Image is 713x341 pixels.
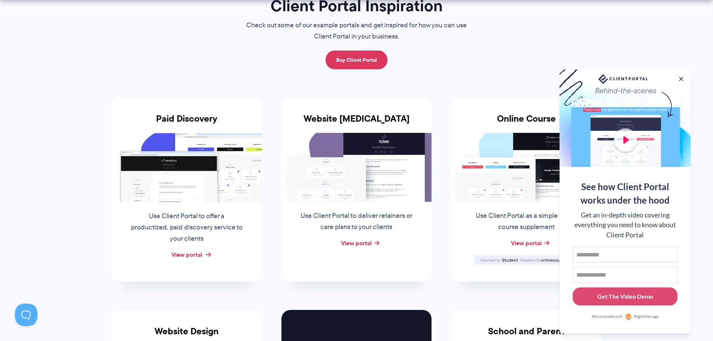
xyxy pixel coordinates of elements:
span: Password [520,257,539,263]
span: Username [480,257,501,263]
iframe: Toggle Customer Support [15,304,37,326]
span: Personalized with [592,314,622,320]
a: View portal [341,238,372,247]
p: Use Client Portal to deliver retainers or care plans to your clients [299,210,413,233]
span: onlinecourse123 [540,257,573,263]
p: Use Client Portal to offer a productized, paid discovery service to your clients [130,211,244,244]
a: View portal [511,238,542,247]
h3: Paid Discovery [112,113,262,133]
button: Get The Video Demo [573,287,677,306]
div: Get The Video Demo [597,292,653,301]
a: View portal [171,250,202,259]
p: Check out some of our example portals and get inspired for how you can use Client Portal in your ... [231,20,482,42]
img: Personalized with RightMessage [625,313,632,320]
div: See how Client Portal works under the hood [573,180,677,207]
p: Use Client Portal as a simple online course supplement [469,210,583,233]
span: RightMessage [634,314,658,320]
a: Personalized withRightMessage [573,313,677,320]
h3: Online Course [451,113,601,133]
a: Buy Client Portal [326,51,387,69]
span: Student [502,257,518,263]
h3: Website [MEDICAL_DATA] [281,113,432,133]
div: Get an in-depth video covering everything you need to know about Client Portal [573,210,677,240]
